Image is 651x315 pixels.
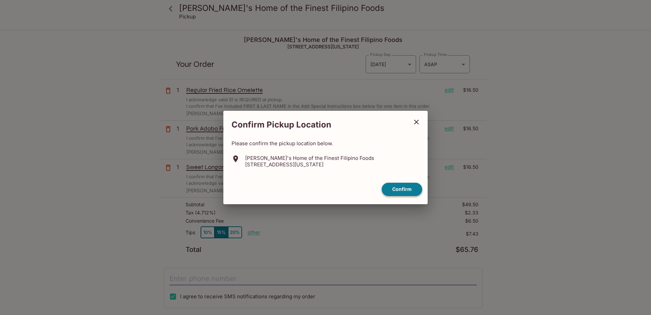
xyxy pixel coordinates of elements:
[245,161,374,168] p: [STREET_ADDRESS][US_STATE]
[245,155,374,161] p: [PERSON_NAME]'s Home of the Finest Filipino Foods
[408,114,425,131] button: close
[223,116,408,133] h2: Confirm Pickup Location
[382,183,422,196] button: confirm
[232,140,419,147] p: Please confirm the pickup location below.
